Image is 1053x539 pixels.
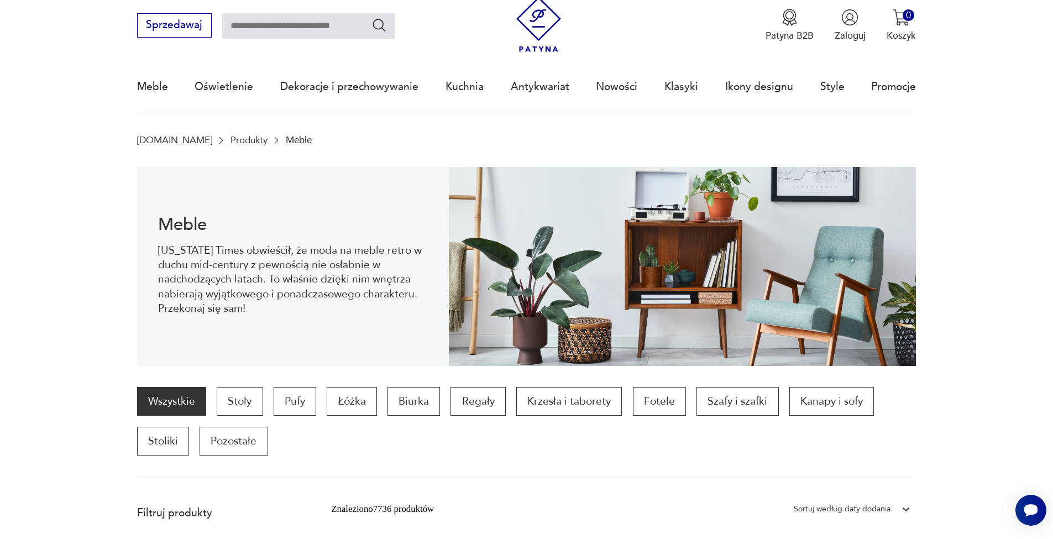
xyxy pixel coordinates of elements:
[789,387,874,416] a: Kanapy i sofy
[446,61,484,112] a: Kuchnia
[1015,495,1046,526] iframe: Smartsupp widget button
[871,61,916,112] a: Promocje
[158,217,427,233] h1: Meble
[696,387,778,416] a: Szafy i szafki
[195,61,253,112] a: Oświetlenie
[137,135,212,145] a: [DOMAIN_NAME]
[516,387,622,416] a: Krzesła i taborety
[137,61,168,112] a: Meble
[794,502,890,516] div: Sortuj według daty dodania
[903,9,914,21] div: 0
[664,61,698,112] a: Klasyki
[887,9,916,42] button: 0Koszyk
[200,427,268,456] a: Pozostałe
[137,506,300,520] p: Filtruj produkty
[835,9,866,42] button: Zaloguj
[633,387,686,416] a: Fotele
[137,387,206,416] a: Wszystkie
[331,502,434,516] div: Znaleziono 7736 produktów
[781,9,798,26] img: Ikona medalu
[137,427,189,456] a: Stoliki
[137,13,212,38] button: Sprzedawaj
[327,387,376,416] a: Łóżka
[230,135,268,145] a: Produkty
[158,243,427,316] p: [US_STATE] Times obwieścił, że moda na meble retro w duchu mid-century z pewnością nie osłabnie w...
[280,61,418,112] a: Dekoracje i przechowywanie
[274,387,316,416] a: Pufy
[450,387,505,416] a: Regały
[596,61,637,112] a: Nowości
[137,22,212,30] a: Sprzedawaj
[893,9,910,26] img: Ikona koszyka
[887,29,916,42] p: Koszyk
[387,387,440,416] a: Biurka
[835,29,866,42] p: Zaloguj
[511,61,569,112] a: Antykwariat
[217,387,263,416] a: Stoły
[766,9,814,42] a: Ikona medaluPatyna B2B
[841,9,858,26] img: Ikonka użytkownika
[766,9,814,42] button: Patyna B2B
[371,17,387,33] button: Szukaj
[766,29,814,42] p: Patyna B2B
[820,61,845,112] a: Style
[286,135,312,145] p: Meble
[725,61,793,112] a: Ikony designu
[449,167,916,366] img: Meble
